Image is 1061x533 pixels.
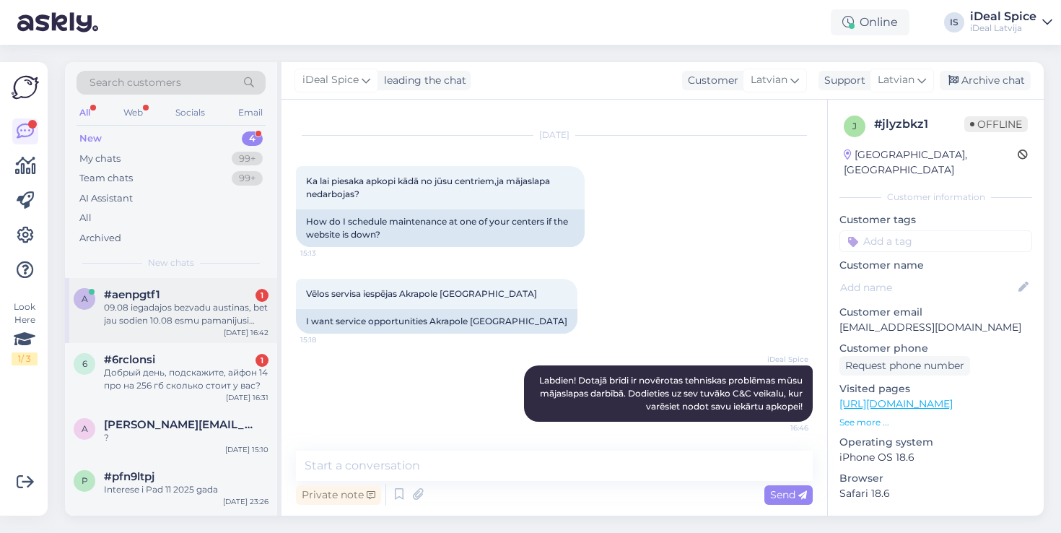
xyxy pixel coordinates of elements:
[839,381,1032,396] p: Visited pages
[839,258,1032,273] p: Customer name
[235,103,266,122] div: Email
[77,103,93,122] div: All
[818,73,865,88] div: Support
[296,309,577,334] div: I want service opportunities Akrapole [GEOGRAPHIC_DATA]
[82,423,88,434] span: a
[970,11,1036,22] div: iDeal Spice
[296,129,813,142] div: [DATE]
[852,121,857,131] span: j
[148,256,194,269] span: New chats
[104,301,268,327] div: 09.08 iegadajos bezvadu austinas, bet jau sodien 10.08 esmu pamanijusi vairakas nepilnibas. Viena...
[839,305,1032,320] p: Customer email
[224,327,268,338] div: [DATE] 16:42
[256,354,268,367] div: 1
[12,352,38,365] div: 1 / 3
[839,341,1032,356] p: Customer phone
[751,72,787,88] span: Latvian
[970,11,1052,34] a: iDeal SpiceiDeal Latvija
[844,147,1018,178] div: [GEOGRAPHIC_DATA], [GEOGRAPHIC_DATA]
[839,397,953,410] a: [URL][DOMAIN_NAME]
[82,475,88,486] span: p
[104,418,254,431] span: artjoms.andiks.65@gmail.com
[874,116,964,133] div: # jlyzbkz1
[770,488,807,501] span: Send
[232,152,263,166] div: 99+
[300,248,354,259] span: 15:13
[839,191,1032,204] div: Customer information
[79,171,133,186] div: Team chats
[964,116,1028,132] span: Offline
[79,191,133,206] div: AI Assistant
[839,486,1032,501] p: Safari 18.6
[839,435,1032,450] p: Operating system
[682,73,738,88] div: Customer
[940,71,1031,90] div: Archive chat
[104,288,160,301] span: #aenpgtf1
[12,300,38,365] div: Look Here
[839,450,1032,465] p: iPhone OS 18.6
[256,289,268,302] div: 1
[300,334,354,345] span: 15:18
[104,366,268,392] div: Добрый день, подскажите, айфон 14 про на 256 гб сколько стоит у вас?
[839,356,970,376] div: Request phone number
[296,209,585,247] div: How do I schedule maintenance at one of your centers if the website is down?
[104,470,154,483] span: #pfn9ltpj
[839,416,1032,429] p: See more ...
[306,175,552,199] span: Ka lai piesaka apkopi kādā no jūsu centriem,ja mājaslapa nedarbojas?
[754,354,808,365] span: iDeal Spice
[82,358,87,369] span: 6
[306,288,537,299] span: Vēlos servisa iespējas Akrapole [GEOGRAPHIC_DATA]
[121,103,146,122] div: Web
[104,353,155,366] span: #6rclonsi
[839,212,1032,227] p: Customer tags
[104,431,268,444] div: ?
[944,12,964,32] div: IS
[89,75,181,90] span: Search customers
[104,483,268,496] div: Interese i Pad 11 2025 gada
[79,211,92,225] div: All
[878,72,914,88] span: Latvian
[79,152,121,166] div: My chats
[296,485,381,505] div: Private note
[79,131,102,146] div: New
[839,471,1032,486] p: Browser
[232,171,263,186] div: 99+
[839,230,1032,252] input: Add a tag
[79,231,121,246] div: Archived
[539,375,805,412] span: Labdien! Dotajā brīdi ir novērotas tehniskas problēmas mūsu mājaslapas darbībā. Dodieties uz sev ...
[840,279,1016,295] input: Add name
[378,73,466,88] div: leading the chat
[12,74,39,101] img: Askly Logo
[242,131,263,146] div: 4
[970,22,1036,34] div: iDeal Latvija
[754,422,808,433] span: 16:46
[82,293,88,304] span: a
[223,496,268,507] div: [DATE] 23:26
[302,72,359,88] span: iDeal Spice
[173,103,208,122] div: Socials
[839,320,1032,335] p: [EMAIL_ADDRESS][DOMAIN_NAME]
[225,444,268,455] div: [DATE] 15:10
[226,392,268,403] div: [DATE] 16:31
[831,9,909,35] div: Online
